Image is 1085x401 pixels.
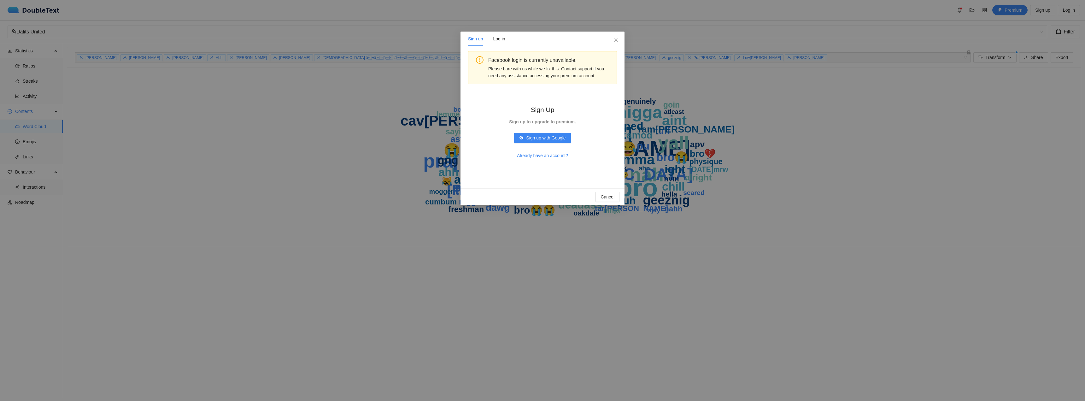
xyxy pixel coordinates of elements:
span: Cancel [601,193,614,200]
button: googleSign up with Google [514,133,571,143]
span: close [613,37,619,42]
span: Already have an account? [517,152,568,159]
button: Close [607,32,625,49]
strong: Sign up to upgrade to premium. [509,119,576,124]
div: Log in [493,35,505,42]
div: Please bare with us while we fix this. Contact support if you need any assistance accessing your ... [488,65,612,79]
h2: Sign Up [509,104,576,115]
span: google [519,135,524,140]
button: Already have an account? [512,150,573,161]
div: Facebook login is currently unavailable. [488,56,612,64]
div: Sign up [468,35,483,42]
button: Cancel [595,192,619,202]
span: Sign up with Google [526,134,566,141]
span: exclamation-circle [476,56,484,64]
